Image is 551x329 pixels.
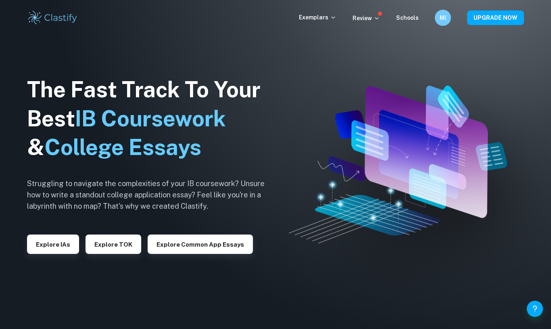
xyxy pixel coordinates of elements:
[467,10,524,25] button: UPGRADE NOW
[148,240,253,248] a: Explore Common App essays
[438,13,448,22] h6: M(
[86,235,141,254] button: Explore TOK
[27,10,78,26] img: Clastify logo
[148,235,253,254] button: Explore Common App essays
[435,10,451,26] button: M(
[299,13,336,22] p: Exemplars
[353,14,380,23] p: Review
[27,240,79,248] a: Explore IAs
[86,240,141,248] a: Explore TOK
[75,106,226,131] span: IB Coursework
[289,86,507,243] img: Clastify hero
[27,235,79,254] button: Explore IAs
[527,301,543,317] button: Help and Feedback
[27,75,277,162] h1: The Fast Track To Your Best &
[44,134,201,160] span: College Essays
[27,178,277,212] h6: Struggling to navigate the complexities of your IB coursework? Unsure how to write a standout col...
[396,15,419,21] a: Schools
